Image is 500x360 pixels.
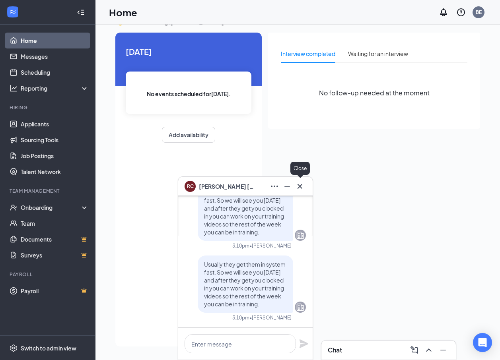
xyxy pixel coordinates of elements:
[294,180,306,193] button: Cross
[270,182,279,191] svg: Ellipses
[126,45,251,58] span: [DATE]
[162,127,215,143] button: Add availability
[249,314,292,321] span: • [PERSON_NAME]
[147,89,231,98] span: No events scheduled for [DATE] .
[204,261,286,308] span: Usually they get them in system fast. So we will see you [DATE] and after they get you clocked in...
[10,188,87,194] div: Team Management
[299,339,309,348] svg: Plane
[348,49,408,58] div: Waiting for an interview
[10,203,18,211] svg: UserCheck
[21,247,89,263] a: SurveysCrown
[232,242,249,249] div: 3:10pm
[328,346,342,354] h3: Chat
[21,84,89,92] div: Reporting
[249,242,292,249] span: • [PERSON_NAME]
[268,180,281,193] button: Ellipses
[410,345,419,355] svg: ComposeMessage
[21,48,89,64] a: Messages
[290,162,310,175] div: Close
[109,6,137,19] h1: Home
[10,344,18,352] svg: Settings
[408,344,421,356] button: ComposeMessage
[296,302,305,312] svg: Company
[21,283,89,299] a: PayrollCrown
[10,84,18,92] svg: Analysis
[438,345,448,355] svg: Minimize
[456,8,466,17] svg: QuestionInfo
[21,132,89,148] a: Sourcing Tools
[422,344,435,356] button: ChevronUp
[199,182,255,191] span: [PERSON_NAME] [PERSON_NAME]
[21,116,89,132] a: Applicants
[77,8,85,16] svg: Collapse
[21,231,89,247] a: DocumentsCrown
[21,203,82,211] div: Onboarding
[424,345,434,355] svg: ChevronUp
[21,215,89,231] a: Team
[10,271,87,278] div: Payroll
[232,314,249,321] div: 3:10pm
[439,8,448,17] svg: Notifications
[281,180,294,193] button: Minimize
[21,33,89,48] a: Home
[437,344,449,356] button: Minimize
[476,9,482,15] div: BE
[9,8,17,16] svg: WorkstreamLogo
[21,164,89,180] a: Talent Network
[21,64,89,80] a: Scheduling
[296,230,305,240] svg: Company
[10,104,87,111] div: Hiring
[295,182,305,191] svg: Cross
[473,333,492,352] div: Open Intercom Messenger
[282,182,292,191] svg: Minimize
[281,49,335,58] div: Interview completed
[21,148,89,164] a: Job Postings
[319,88,430,98] span: No follow-up needed at the moment
[21,344,76,352] div: Switch to admin view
